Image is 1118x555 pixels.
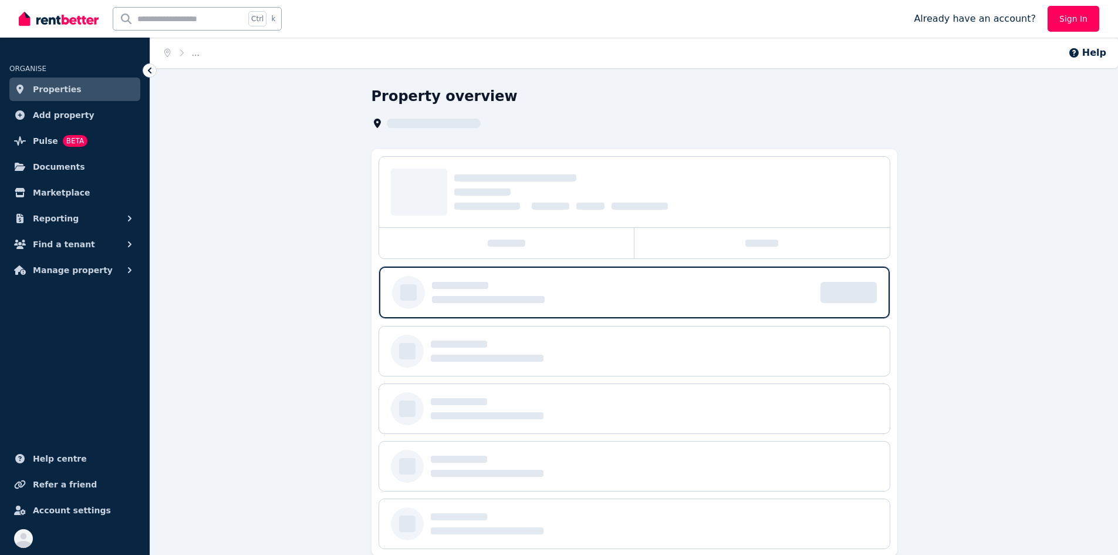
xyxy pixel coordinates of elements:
[9,207,140,230] button: Reporting
[9,447,140,470] a: Help centre
[9,499,140,522] a: Account settings
[33,160,85,174] span: Documents
[33,134,58,148] span: Pulse
[150,38,214,68] nav: Breadcrumb
[9,258,140,282] button: Manage property
[19,10,99,28] img: RentBetter
[33,82,82,96] span: Properties
[33,263,113,277] span: Manage property
[33,477,97,492] span: Refer a friend
[9,155,140,179] a: Documents
[271,14,275,23] span: k
[371,87,518,106] h1: Property overview
[9,233,140,256] button: Find a tenant
[33,503,111,517] span: Account settings
[33,452,87,466] span: Help centre
[1068,46,1106,60] button: Help
[9,78,140,101] a: Properties
[9,65,46,73] span: ORGANISE
[9,473,140,496] a: Refer a friend
[9,103,140,127] a: Add property
[248,11,266,26] span: Ctrl
[33,211,79,226] span: Reporting
[33,186,90,200] span: Marketplace
[914,12,1036,26] span: Already have an account?
[9,181,140,204] a: Marketplace
[1048,6,1099,32] a: Sign In
[33,237,95,251] span: Find a tenant
[33,108,94,122] span: Add property
[9,129,140,153] a: PulseBETA
[63,135,87,147] span: BETA
[192,48,200,58] span: ...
